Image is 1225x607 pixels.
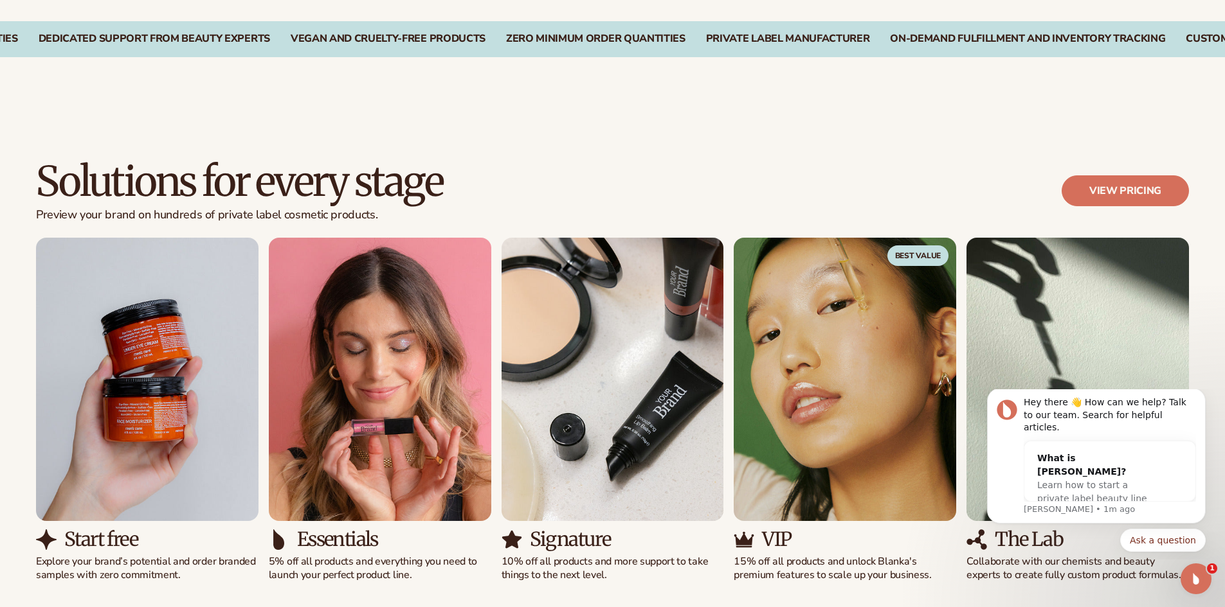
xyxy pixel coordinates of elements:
div: Zero Minimum Order Quantities [506,33,685,45]
iframe: Intercom notifications message [968,389,1225,559]
h2: Solutions for every stage [36,160,443,203]
img: Shopify Image 12 [269,238,491,521]
div: 3 / 5 [502,238,724,582]
p: 5% off all products and everything you need to launch your perfect product line. [269,555,491,582]
div: Message content [56,7,228,112]
span: Best Value [887,245,949,266]
img: Shopify Image 18 [966,238,1189,521]
div: 5 / 5 [966,238,1189,582]
h3: Start free [64,529,138,550]
button: Quick reply: Ask a question [152,139,238,163]
h3: VIP [762,529,791,550]
div: What is [PERSON_NAME]?Learn how to start a private label beauty line with [PERSON_NAME] [57,52,202,140]
div: 2 / 5 [269,238,491,582]
p: 10% off all products and more support to take things to the next level. [502,555,724,582]
div: Quick reply options [19,139,238,163]
p: Collaborate with our chemists and beauty experts to create fully custom product formulas. [966,555,1189,582]
h3: Signature [530,529,611,550]
img: Profile image for Lee [29,10,50,31]
span: 1 [1207,563,1217,574]
img: Shopify Image 13 [269,529,289,550]
div: 4 / 5 [734,238,956,582]
div: On-Demand Fulfillment and Inventory Tracking [890,33,1165,45]
iframe: Intercom live chat [1181,563,1211,594]
img: Shopify Image 14 [502,238,724,521]
img: Shopify Image 11 [36,529,57,550]
img: Shopify Image 16 [734,238,956,521]
div: Hey there 👋 How can we help? Talk to our team. Search for helpful articles. [56,7,228,45]
div: Vegan and Cruelty-Free Products [291,33,485,45]
h3: Essentials [297,529,378,550]
div: What is [PERSON_NAME]? [69,62,189,89]
div: 1 / 5 [36,238,259,582]
div: DEDICATED SUPPORT FROM BEAUTY EXPERTS [39,33,270,45]
p: Explore your brand’s potential and order branded samples with zero commitment. [36,555,259,582]
img: Shopify Image 17 [734,529,754,550]
img: Shopify Image 10 [36,238,259,521]
img: Shopify Image 19 [966,529,987,550]
div: PRIVATE LABEL MANUFACTURER [706,33,870,45]
span: Learn how to start a private label beauty line with [PERSON_NAME] [69,91,179,128]
img: Shopify Image 15 [502,529,522,550]
p: Preview your brand on hundreds of private label cosmetic products. [36,208,443,222]
p: Message from Lee, sent 1m ago [56,114,228,126]
a: View pricing [1062,175,1189,206]
p: 15% off all products and unlock Blanka's premium features to scale up your business. [734,555,956,582]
